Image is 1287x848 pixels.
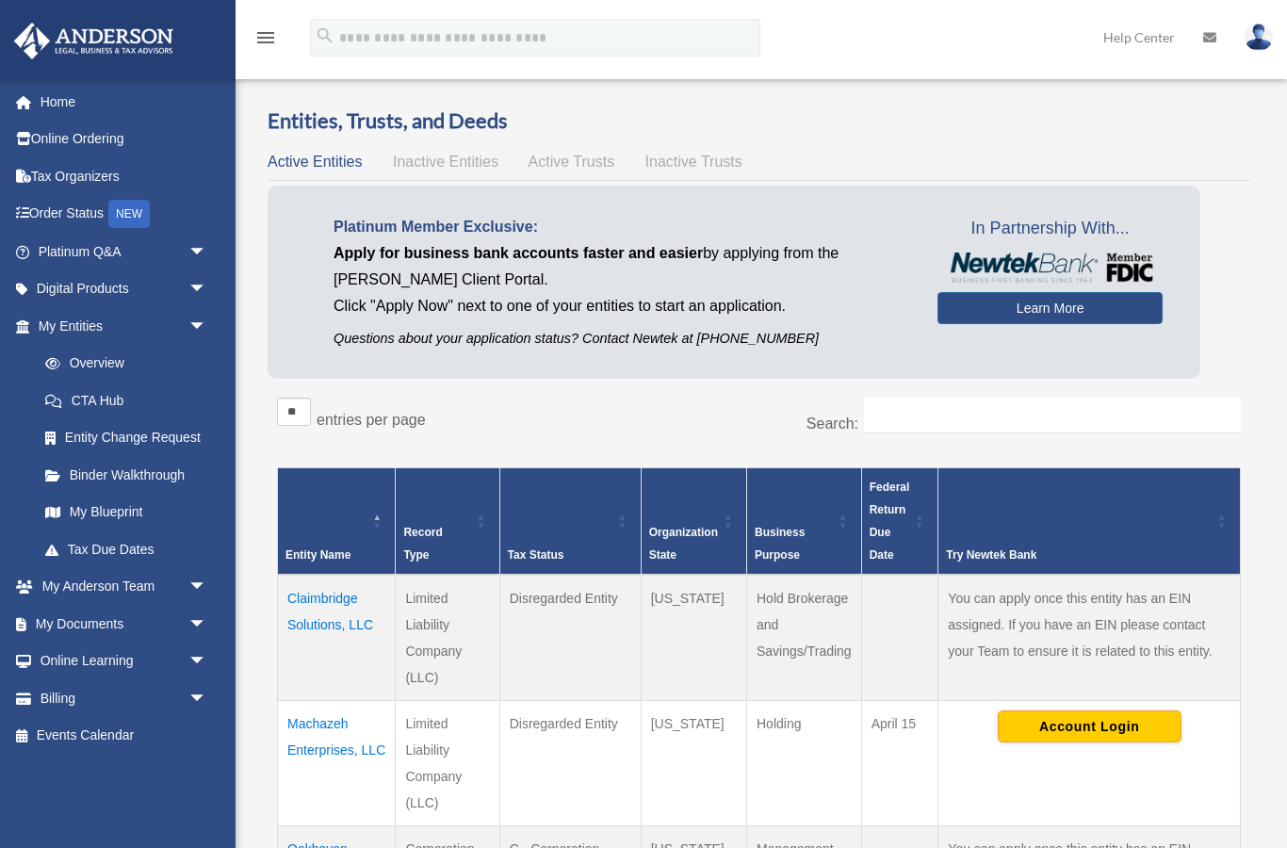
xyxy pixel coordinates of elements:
[188,643,226,681] span: arrow_drop_down
[26,494,226,531] a: My Blueprint
[278,467,396,575] th: Entity Name: Activate to invert sorting
[26,456,226,494] a: Binder Walkthrough
[806,416,858,432] label: Search:
[315,25,335,46] i: search
[649,526,718,562] span: Organization State
[26,382,226,419] a: CTA Hub
[13,83,236,121] a: Home
[529,154,615,170] span: Active Trusts
[13,157,236,195] a: Tax Organizers
[499,467,641,575] th: Tax Status: Activate to sort
[937,214,1163,244] span: In Partnership With...
[861,700,938,825] td: April 15
[13,605,236,643] a: My Documentsarrow_drop_down
[13,643,236,680] a: Online Learningarrow_drop_down
[13,717,236,755] a: Events Calendar
[254,33,277,49] a: menu
[13,307,226,345] a: My Entitiesarrow_drop_down
[499,700,641,825] td: Disregarded Entity
[998,717,1181,732] a: Account Login
[870,481,910,562] span: Federal Return Due Date
[278,700,396,825] td: Machazeh Enterprises, LLC
[254,26,277,49] i: menu
[26,419,226,457] a: Entity Change Request
[108,200,150,228] div: NEW
[396,575,499,701] td: Limited Liability Company (LLC)
[188,270,226,309] span: arrow_drop_down
[1245,24,1273,51] img: User Pic
[396,467,499,575] th: Record Type: Activate to sort
[946,544,1212,566] div: Try Newtek Bank
[13,270,236,308] a: Digital Productsarrow_drop_down
[334,293,909,319] p: Click "Apply Now" next to one of your entities to start an application.
[998,710,1181,742] button: Account Login
[403,526,442,562] span: Record Type
[396,700,499,825] td: Limited Liability Company (LLC)
[499,575,641,701] td: Disregarded Entity
[188,233,226,271] span: arrow_drop_down
[747,575,862,701] td: Hold Brokerage and Savings/Trading
[13,568,236,606] a: My Anderson Teamarrow_drop_down
[13,679,236,717] a: Billingarrow_drop_down
[188,568,226,607] span: arrow_drop_down
[188,307,226,346] span: arrow_drop_down
[747,700,862,825] td: Holding
[947,253,1153,283] img: NewtekBankLogoSM.png
[861,467,938,575] th: Federal Return Due Date: Activate to sort
[26,345,217,383] a: Overview
[334,327,909,351] p: Questions about your application status? Contact Newtek at [PHONE_NUMBER]
[268,154,362,170] span: Active Entities
[317,412,426,428] label: entries per page
[334,214,909,240] p: Platinum Member Exclusive:
[13,195,236,234] a: Order StatusNEW
[755,526,805,562] span: Business Purpose
[641,700,746,825] td: [US_STATE]
[641,575,746,701] td: [US_STATE]
[13,233,236,270] a: Platinum Q&Aarrow_drop_down
[937,292,1163,324] a: Learn More
[188,605,226,644] span: arrow_drop_down
[938,467,1241,575] th: Try Newtek Bank : Activate to sort
[938,575,1241,701] td: You can apply once this entity has an EIN assigned. If you have an EIN please contact your Team t...
[641,467,746,575] th: Organization State: Activate to sort
[747,467,862,575] th: Business Purpose: Activate to sort
[334,240,909,293] p: by applying from the [PERSON_NAME] Client Portal.
[26,530,226,568] a: Tax Due Dates
[268,106,1250,136] h3: Entities, Trusts, and Deeds
[508,548,564,562] span: Tax Status
[393,154,498,170] span: Inactive Entities
[334,245,703,261] span: Apply for business bank accounts faster and easier
[8,23,179,59] img: Anderson Advisors Platinum Portal
[285,548,350,562] span: Entity Name
[645,154,742,170] span: Inactive Trusts
[13,121,236,158] a: Online Ordering
[188,679,226,718] span: arrow_drop_down
[278,575,396,701] td: Claimbridge Solutions, LLC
